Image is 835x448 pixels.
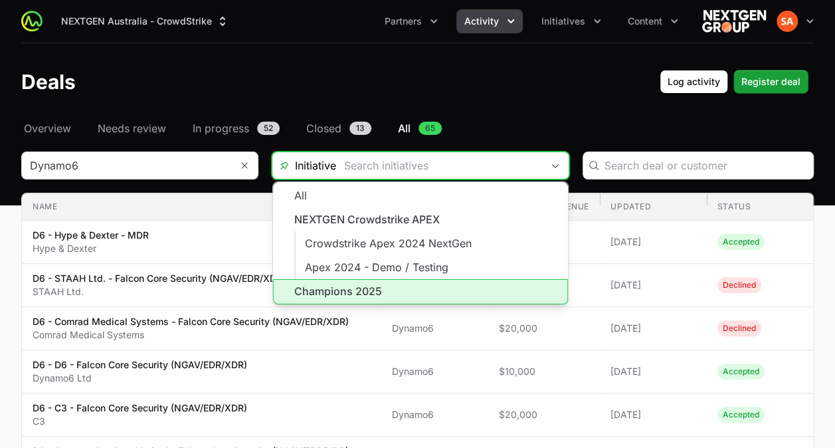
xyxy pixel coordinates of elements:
[33,229,149,242] p: D6 - Hype & Dexter - MDR
[98,120,166,136] span: Needs review
[392,322,477,335] span: Dynamo6
[707,193,813,221] th: Status
[33,285,286,298] p: STAAH Ltd.
[53,9,237,33] button: NEXTGEN Australia - CrowdStrike
[456,9,523,33] div: Activity menu
[542,152,569,179] div: Close
[190,120,282,136] a: In progress52
[336,152,542,179] input: Search initiatives
[668,74,720,90] span: Log activity
[533,9,609,33] div: Initiatives menu
[193,120,249,136] span: In progress
[43,9,686,33] div: Main navigation
[392,408,477,421] span: Dynamo6
[600,193,706,221] th: Updated
[610,279,696,292] span: [DATE]
[620,9,686,33] div: Content menu
[660,70,808,94] div: Primary actions
[604,158,806,173] input: Search deal or customer
[610,235,696,249] span: [DATE]
[533,9,609,33] button: Initiatives
[53,9,237,33] div: Supplier switch menu
[541,15,585,28] span: Initiatives
[33,401,247,415] p: D6 - C3 - Falcon Core Security (NGAV/EDR/XDR)
[33,358,247,372] p: D6 - D6 - Falcon Core Security (NGAV/EDR/XDR)
[777,11,798,32] img: Sif Arnardottir
[33,315,349,328] p: D6 - Comrad Medical Systems - Falcon Core Security (NGAV/EDR/XDR)
[660,70,728,94] button: Log activity
[21,120,74,136] a: Overview
[33,272,286,285] p: D6 - STAAH Ltd. - Falcon Core Security (NGAV/EDR/XDR)
[22,193,381,221] th: Name
[95,120,169,136] a: Needs review
[392,365,477,378] span: Dynamo6
[418,122,442,135] span: 65
[499,365,590,378] span: $10,000
[610,365,696,378] span: [DATE]
[620,9,686,33] button: Content
[499,322,590,335] span: $20,000
[395,120,444,136] a: All65
[456,9,523,33] button: Activity
[21,120,814,136] nav: Deals navigation
[702,8,766,35] img: NEXTGEN Australia
[377,9,446,33] button: Partners
[464,15,499,28] span: Activity
[610,408,696,421] span: [DATE]
[33,372,247,385] p: Dynamo6 Ltd
[21,11,43,32] img: ActivitySource
[733,70,808,94] button: Register deal
[24,120,71,136] span: Overview
[257,122,280,135] span: 52
[385,15,422,28] span: Partners
[231,152,258,179] button: Remove
[628,15,662,28] span: Content
[499,408,590,421] span: $20,000
[741,74,800,90] span: Register deal
[33,242,149,255] p: Hype & Dexter
[349,122,371,135] span: 13
[33,328,349,342] p: Comrad Medical Systems
[21,70,76,94] h1: Deals
[22,152,231,179] input: Search partner
[306,120,341,136] span: Closed
[33,415,247,428] p: C3
[377,9,446,33] div: Partners menu
[272,158,336,173] span: Initiative
[610,322,696,335] span: [DATE]
[304,120,374,136] a: Closed13
[398,120,411,136] span: All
